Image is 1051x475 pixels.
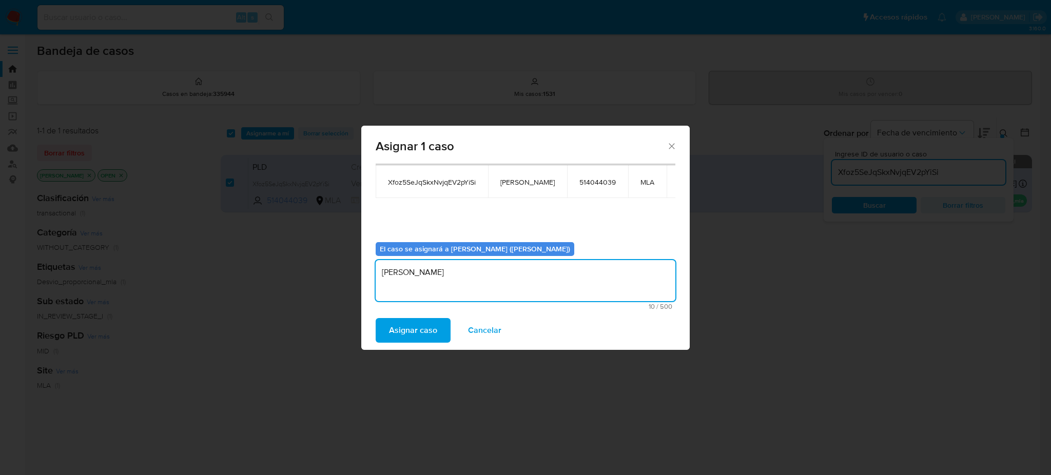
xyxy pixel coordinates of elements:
span: Máximo 500 caracteres [379,303,672,310]
textarea: [PERSON_NAME] [376,260,675,301]
span: Asignar caso [389,319,437,342]
b: El caso se asignará a [PERSON_NAME] ([PERSON_NAME]) [380,244,570,254]
div: assign-modal [361,126,690,350]
button: Asignar caso [376,318,451,343]
span: MLA [640,177,654,187]
button: Cancelar [455,318,515,343]
span: [PERSON_NAME] [500,177,555,187]
span: Xfoz5SeJqSkxNvjqEV2pYiSi [388,177,476,187]
span: Cancelar [468,319,501,342]
button: Cerrar ventana [667,141,676,150]
span: 514044039 [579,177,616,187]
span: Asignar 1 caso [376,140,667,152]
